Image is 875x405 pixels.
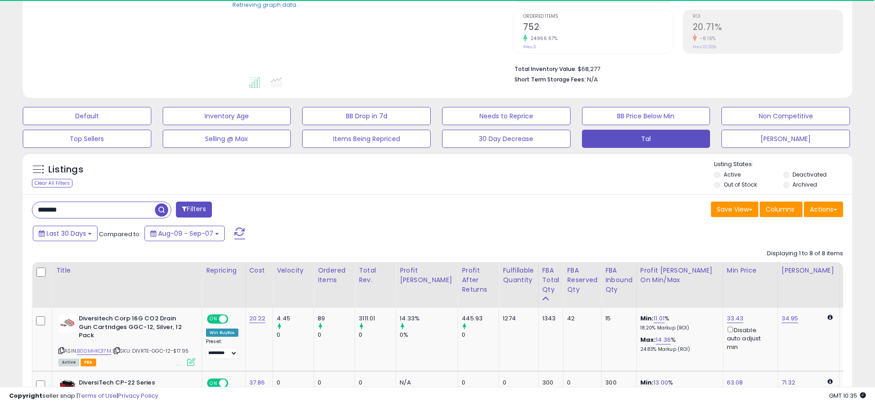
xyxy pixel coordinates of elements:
p: 18.20% Markup (ROI) [640,325,716,331]
span: ROI [693,14,843,19]
div: 42 [567,314,594,323]
span: Ordered Items [523,14,673,19]
div: 4.45 [277,314,314,323]
small: Prev: 22.55% [693,44,716,50]
th: The percentage added to the cost of goods (COGS) that forms the calculator for Min & Max prices. [636,262,723,308]
div: 3111.01 [359,314,396,323]
div: ASIN: [58,314,195,365]
button: BB Price Below Min [582,107,710,125]
b: Diversitech Corp 16G CO2 Drain Gun Cartridges GGC-12, Silver, 12 Pack [79,314,190,342]
div: FBA Reserved Qty [567,266,597,294]
h5: Listings [48,163,83,176]
strong: Copyright [9,391,42,400]
span: All listings currently available for purchase on Amazon [58,359,79,366]
button: Selling @ Max [163,130,291,148]
p: Listing States: [714,160,852,169]
button: Items Being Repriced [302,130,431,148]
a: 11.01 [654,314,664,323]
div: 15 [605,314,629,323]
a: B00MHKQ17M [77,347,111,355]
span: OFF [227,315,242,323]
li: $68,277 [515,63,836,74]
small: Prev: 3 [523,44,536,50]
div: Profit [PERSON_NAME] [400,266,454,285]
div: Displaying 1 to 8 of 8 items [767,249,843,258]
span: Aug-09 - Sep-07 [158,229,213,238]
div: Disable auto adjust min [727,325,771,351]
span: Last 30 Days [46,229,86,238]
div: Min Price [727,266,774,275]
div: 1343 [542,314,556,323]
div: 0 [462,331,499,339]
a: 33.43 [727,314,744,323]
p: 24.83% Markup (ROI) [640,346,716,353]
button: Save View [711,202,758,217]
div: Total Rev. [359,266,392,285]
small: -8.16% [697,35,716,42]
div: Win BuyBox [206,329,238,337]
div: % [640,314,716,331]
button: BB Drop in 7d [302,107,431,125]
div: [PERSON_NAME] [782,266,836,275]
h2: 752 [523,22,673,34]
div: 1274 [503,314,531,323]
button: Aug-09 - Sep-07 [144,226,225,241]
button: 30 Day Decrease [442,130,571,148]
div: seller snap | | [9,392,158,400]
button: Top Sellers [23,130,151,148]
div: Ordered Items [318,266,351,285]
label: Deactivated [793,171,827,178]
b: Max: [640,335,656,344]
button: Last 30 Days [33,226,98,241]
div: FBA Total Qty [542,266,560,294]
span: | SKU: DIVRTE-GGC-12-$17.95 [113,347,189,354]
span: 2025-10-8 10:35 GMT [829,391,866,400]
a: 14.36 [656,335,671,344]
div: Profit After Returns [462,266,495,294]
div: Clear All Filters [32,179,72,187]
button: Tal [582,130,710,148]
small: 24966.67% [527,35,558,42]
button: Needs to Reprice [442,107,571,125]
span: ON [208,315,219,323]
button: Actions [804,202,843,217]
button: Default [23,107,151,125]
div: 0% [400,331,458,339]
button: Non Competitive [721,107,850,125]
div: 0 [318,331,355,339]
div: Cost [249,266,269,275]
b: Min: [640,314,654,323]
span: Columns [766,205,794,214]
a: Terms of Use [78,391,117,400]
div: FBA inbound Qty [605,266,633,294]
b: Short Term Storage Fees: [515,76,586,83]
div: 89 [318,314,355,323]
button: Columns [760,202,803,217]
a: Privacy Policy [118,391,158,400]
label: Archived [793,181,817,188]
div: 14.33% [400,314,458,323]
div: 0 [359,331,396,339]
button: Filters [176,202,211,218]
a: 20.22 [249,314,266,323]
div: Preset: [206,339,238,359]
span: Compared to: [99,230,141,238]
h2: 20.71% [693,22,843,34]
label: Out of Stock [724,181,757,188]
div: Fulfillable Quantity [503,266,534,285]
button: [PERSON_NAME] [721,130,850,148]
div: % [640,336,716,353]
span: N/A [587,75,598,84]
div: Title [56,266,198,275]
button: Inventory Age [163,107,291,125]
div: 445.93 [462,314,499,323]
b: Total Inventory Value: [515,65,576,73]
div: Retrieving graph data.. [232,0,299,9]
a: 34.95 [782,314,798,323]
img: 41cOhLQ8w8L._SL40_.jpg [58,314,77,333]
div: Velocity [277,266,310,275]
span: FBA [81,359,96,366]
div: Repricing [206,266,242,275]
div: Profit [PERSON_NAME] on Min/Max [640,266,719,285]
label: Active [724,171,741,178]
